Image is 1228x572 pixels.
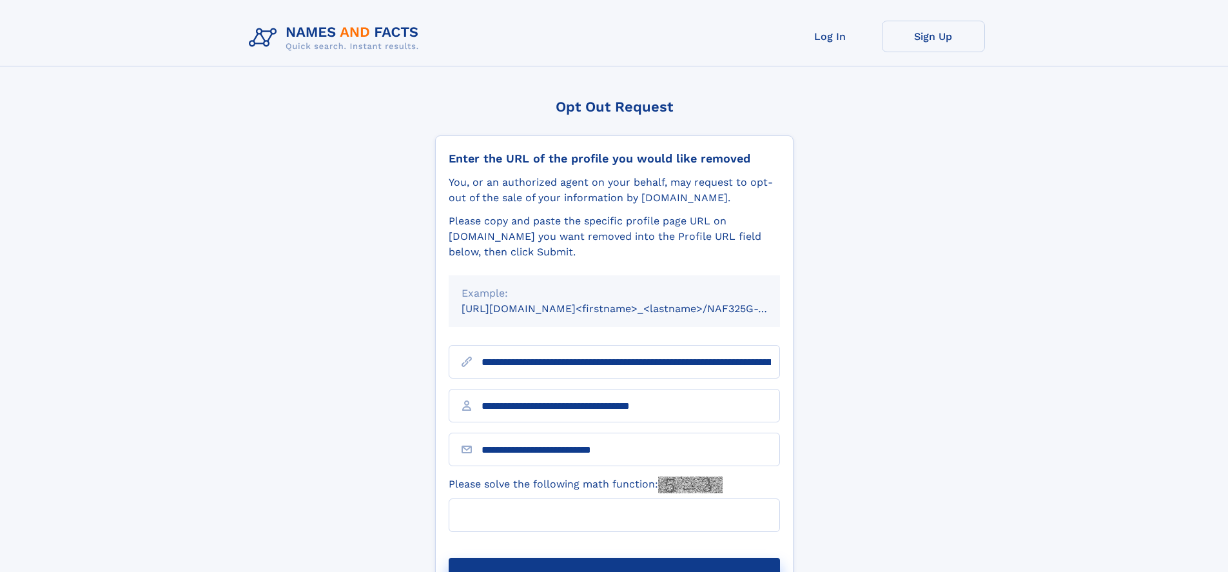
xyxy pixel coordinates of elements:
a: Log In [779,21,882,52]
div: Opt Out Request [435,99,794,115]
small: [URL][DOMAIN_NAME]<firstname>_<lastname>/NAF325G-xxxxxxxx [462,302,804,315]
div: Please copy and paste the specific profile page URL on [DOMAIN_NAME] you want removed into the Pr... [449,213,780,260]
div: Example: [462,286,767,301]
img: Logo Names and Facts [244,21,429,55]
div: You, or an authorized agent on your behalf, may request to opt-out of the sale of your informatio... [449,175,780,206]
label: Please solve the following math function: [449,477,723,493]
div: Enter the URL of the profile you would like removed [449,152,780,166]
a: Sign Up [882,21,985,52]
